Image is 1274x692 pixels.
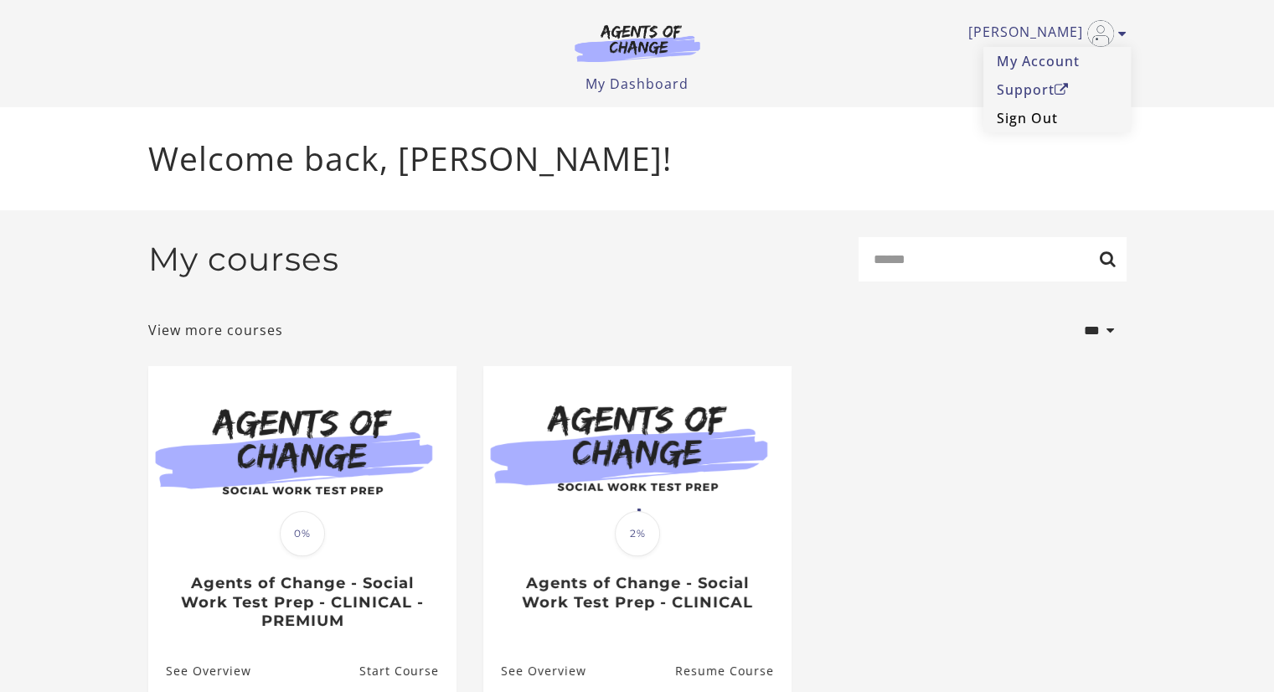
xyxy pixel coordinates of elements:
i: Open in a new window [1055,83,1069,96]
span: 2% [615,511,660,556]
h2: My courses [148,240,339,279]
h3: Agents of Change - Social Work Test Prep - CLINICAL - PREMIUM [166,574,438,631]
h3: Agents of Change - Social Work Test Prep - CLINICAL [501,574,773,612]
span: 0% [280,511,325,556]
a: SupportOpen in a new window [983,75,1131,104]
a: Sign Out [983,104,1131,132]
a: My Account [983,47,1131,75]
a: View more courses [148,320,283,340]
p: Welcome back, [PERSON_NAME]! [148,134,1127,183]
a: My Dashboard [585,75,689,93]
img: Agents of Change Logo [557,23,718,62]
a: Toggle menu [968,20,1118,47]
